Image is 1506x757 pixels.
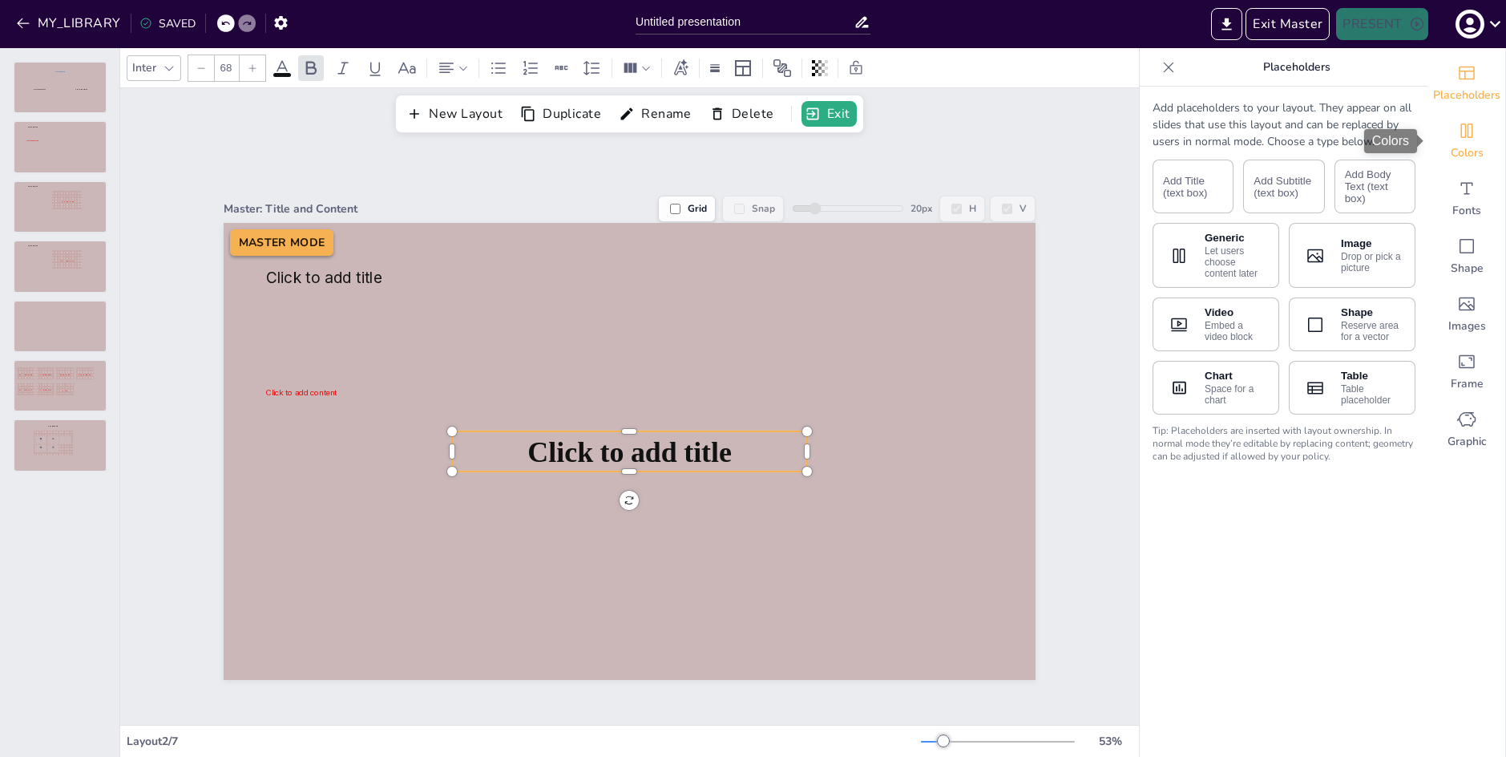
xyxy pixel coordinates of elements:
button: Duplicate [516,100,608,128]
span: Placeholders [1433,87,1500,103]
button: Delete [705,100,781,128]
div: SAVED [139,16,196,31]
input: Snap [734,204,745,214]
div: Generic [1205,232,1269,244]
span: Position [773,59,792,78]
button: GenericLet users choose content later [1153,223,1279,288]
div: Graphic [1428,401,1505,459]
input: V [1002,204,1012,214]
label: Snap [722,196,784,222]
label: Grid [658,196,716,222]
button: Add Subtitle (text box) [1243,160,1324,213]
div: Master: Title and Content [224,201,658,217]
button: TableTable placeholder [1289,361,1415,415]
div: Table [1341,370,1405,382]
div: Layout [730,55,756,81]
div: Let users choose content later [1205,245,1269,279]
span: Frame [1451,376,1484,392]
button: Exit [801,101,857,127]
div: Tip: Placeholders are inserted with layout ownership. In normal mode they’re editable by replacin... [1153,424,1415,463]
span: Click to add title [266,269,382,287]
button: Add Body Text (text box) [1334,160,1415,213]
button: ImageDrop or pick a picture [1289,223,1415,288]
button: VideoEmbed a video block [1153,298,1279,351]
button: New Layout [402,100,510,128]
input: INSERT_TITLE [636,10,854,34]
span: Fonts [1452,203,1481,219]
div: 53 % [1091,734,1129,749]
span: Click to add content [266,388,337,397]
div: Reserve area for a vector [1341,320,1405,342]
div: Shape [1341,306,1405,318]
div: Space for a chart [1205,383,1269,406]
div: Colors [1428,112,1505,170]
div: Add placeholders to your layout. They appear on all slides that use this layout and can be replac... [1153,99,1415,150]
div: Images [1428,285,1505,343]
div: Column Count [619,55,655,81]
label: H [939,196,985,222]
span: Images [1448,318,1486,334]
button: ChartSpace for a chart [1153,361,1279,415]
span: Graphic [1447,434,1487,450]
div: Chart [1205,370,1269,382]
button: Rename [615,100,699,128]
div: Embed a video block [1205,320,1269,342]
div: Border settings [706,55,724,81]
p: Placeholders [1181,48,1412,87]
div: Inter [129,57,159,79]
div: Image [1341,237,1405,249]
button: PRESENT [1336,8,1427,40]
span: 20 px [910,202,933,215]
div: Shape [1428,228,1505,285]
button: ShapeReserve area for a vector [1289,298,1415,351]
label: V [990,196,1036,222]
button: Add Title (text box) [1153,160,1233,213]
div: Drop or pick a picture [1341,251,1405,273]
span: Click to add title [527,434,732,468]
div: Video [1205,306,1269,318]
span: Shape [1451,261,1484,277]
span: Colors [1451,145,1484,161]
button: Exit Master Mode [1246,8,1330,40]
button: MY_LIBRARY [12,10,127,36]
div: Placeholders [1428,55,1505,112]
div: Fonts [1428,170,1505,228]
div: Table placeholder [1341,383,1405,406]
div: Frame [1428,343,1505,401]
input: H [951,204,962,214]
input: Grid [670,204,680,214]
div: Text effects [668,55,692,81]
div: Layout 2 / 7 [127,734,921,749]
button: EXPORT_TO_POWERPOINT [1211,8,1242,40]
div: Colors [1364,129,1417,153]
